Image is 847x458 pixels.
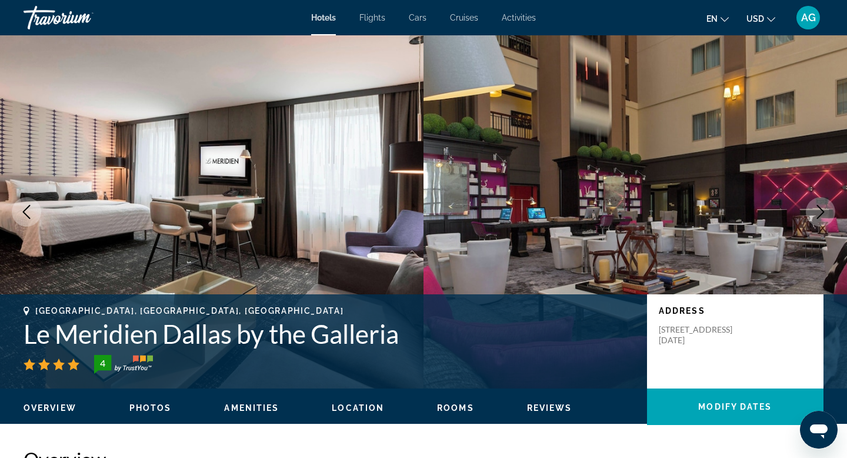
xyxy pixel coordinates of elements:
span: Rooms [437,403,474,413]
p: Address [659,306,812,316]
button: Change language [706,10,729,27]
button: Overview [24,403,76,413]
button: Rooms [437,403,474,413]
a: Cars [409,13,426,22]
p: [STREET_ADDRESS][DATE] [659,324,753,346]
span: en [706,14,718,24]
a: Hotels [311,13,336,22]
button: Previous image [12,197,41,227]
div: 4 [91,356,114,370]
span: Overview [24,403,76,413]
a: Activities [502,13,536,22]
button: Next image [806,197,835,227]
button: Modify Dates [647,389,823,425]
iframe: Button to launch messaging window [800,411,838,449]
span: [GEOGRAPHIC_DATA], [GEOGRAPHIC_DATA], [GEOGRAPHIC_DATA] [35,306,344,316]
button: Photos [129,403,172,413]
button: Reviews [527,403,572,413]
span: Amenities [224,403,279,413]
span: AG [801,12,816,24]
span: Photos [129,403,172,413]
a: Cruises [450,13,478,22]
img: TrustYou guest rating badge [94,355,153,374]
span: Location [332,403,384,413]
span: Modify Dates [698,402,772,411]
button: User Menu [793,5,823,30]
button: Location [332,403,384,413]
h1: Le Meridien Dallas by the Galleria [24,318,635,349]
span: Reviews [527,403,572,413]
a: Travorium [24,2,141,33]
button: Amenities [224,403,279,413]
button: Change currency [746,10,775,27]
span: USD [746,14,764,24]
a: Flights [359,13,385,22]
